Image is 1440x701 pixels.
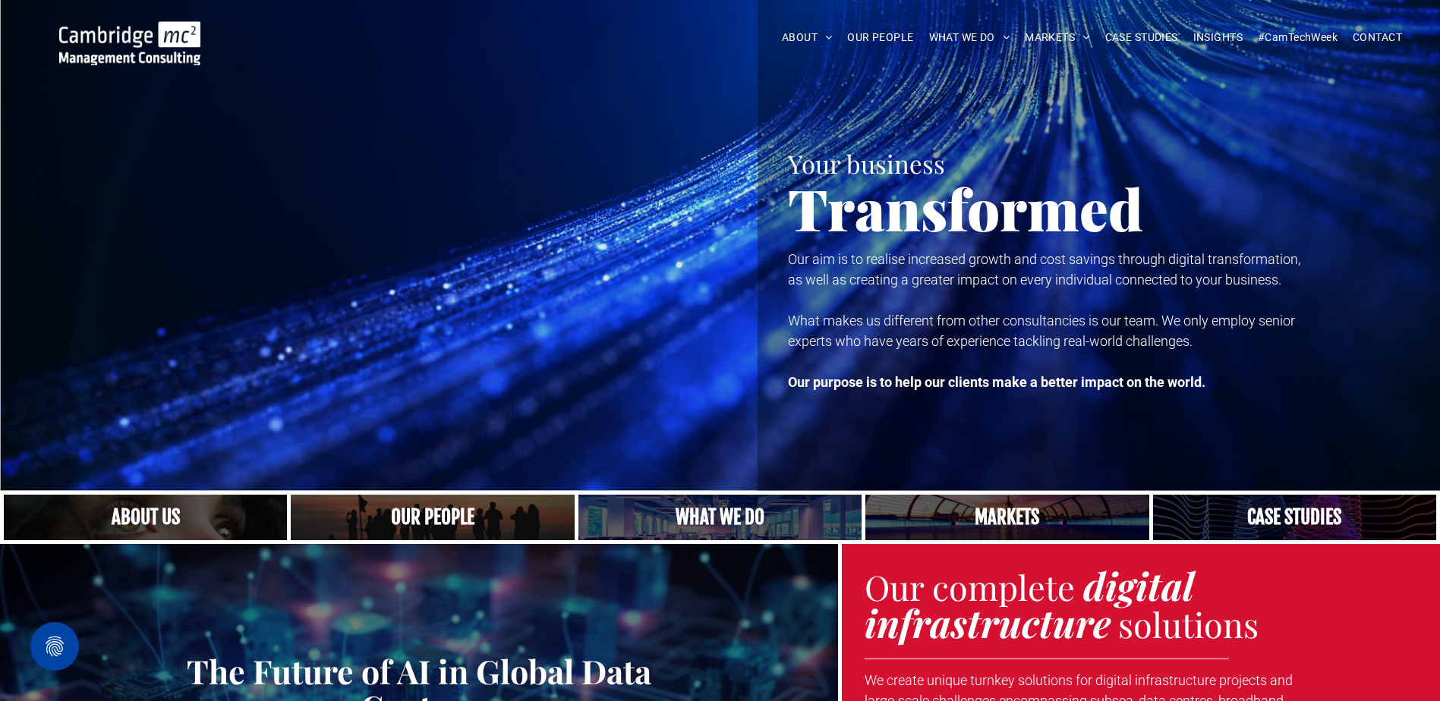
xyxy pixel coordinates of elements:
[291,495,574,540] a: A crowd in silhouette at sunset, on a rise or lookout point
[1186,26,1250,49] a: INSIGHTS
[865,495,1149,540] a: Telecoms | Decades of Experience Across Multiple Industries & Regions
[840,26,921,49] a: OUR PEOPLE
[865,564,1075,609] span: Our complete
[59,24,200,39] a: Your Business Transformed | Cambridge Management Consulting
[788,146,945,180] span: Your business
[59,21,200,65] img: Cambridge MC Logo, digital transformation
[1345,26,1410,49] a: CONTACT
[1017,26,1097,49] a: MARKETS
[865,597,1111,648] strong: infrastructure
[774,26,840,49] a: ABOUT
[1083,560,1194,611] strong: digital
[1153,495,1436,540] a: Case Studies | Cambridge Management Consulting > Case Studies
[578,495,862,540] a: A yoga teacher lifting his whole body off the ground in the peacock pose
[788,374,1205,390] strong: Our purpose is to help our clients make a better impact on the world.
[1250,26,1345,49] a: #CamTechWeek
[1098,26,1186,49] a: CASE STUDIES
[4,495,287,540] a: Close up of woman's face, centered on her eyes
[922,26,1018,49] a: WHAT WE DO
[788,251,1300,288] span: Our aim is to realise increased growth and cost savings through digital transformation, as well a...
[788,170,1143,246] span: Transformed
[1118,601,1259,646] span: solutions
[788,313,1295,349] span: What makes us different from other consultancies is our team. We only employ senior experts who h...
